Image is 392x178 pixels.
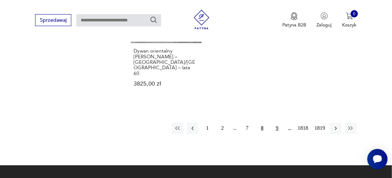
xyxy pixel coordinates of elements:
img: Ikonka użytkownika [321,12,328,20]
img: Patyna - sklep z meblami i dekoracjami vintage [190,10,214,29]
button: Patyna B2B [282,12,306,28]
p: Zaloguj [317,22,332,28]
button: Sprzedawaj [35,14,71,26]
a: Ikona medaluPatyna B2B [282,12,306,28]
button: 7 [241,123,253,134]
h3: Dywan orientalny [PERSON_NAME] – [GEOGRAPHIC_DATA]/[GEOGRAPHIC_DATA] – lata 60. [134,48,199,76]
a: Sprzedawaj [35,18,71,23]
img: Ikona koszyka [346,12,353,20]
button: Zaloguj [317,12,332,28]
button: 0Koszyk [342,12,357,28]
button: 1819 [313,123,327,134]
button: 1818 [296,123,310,134]
p: 3825,00 zł [134,81,199,87]
img: Ikona medalu [291,12,298,20]
button: 1 [202,123,213,134]
p: Koszyk [342,22,357,28]
button: 8 [256,123,268,134]
p: Patyna B2B [282,22,306,28]
iframe: Smartsupp widget button [367,149,388,169]
button: Szukaj [150,16,158,24]
button: 9 [271,123,283,134]
button: 2 [217,123,228,134]
div: 0 [351,10,358,17]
